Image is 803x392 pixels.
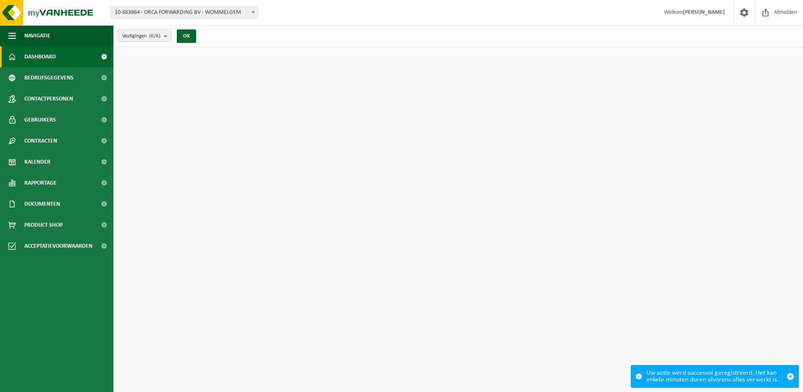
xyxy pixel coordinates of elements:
[111,7,257,19] span: 10-863864 - ORCA FORWARDING BV - WOMMELGEM
[24,130,57,151] span: Contracten
[149,33,160,39] count: (6/6)
[24,215,63,236] span: Product Shop
[24,88,73,109] span: Contactpersonen
[111,6,258,19] span: 10-863864 - ORCA FORWARDING BV - WOMMELGEM
[24,151,50,172] span: Kalender
[24,236,92,257] span: Acceptatievoorwaarden
[122,30,160,42] span: Vestigingen
[646,366,782,387] div: Uw actie werd succesvol geregistreerd. Het kan enkele minuten duren alvorens alles verwerkt is.
[683,9,725,16] strong: [PERSON_NAME]
[118,29,172,42] button: Vestigingen(6/6)
[24,46,56,67] span: Dashboard
[177,29,196,43] button: OK
[24,172,57,193] span: Rapportage
[24,109,56,130] span: Gebruikers
[24,25,50,46] span: Navigatie
[24,67,73,88] span: Bedrijfsgegevens
[24,193,60,215] span: Documenten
